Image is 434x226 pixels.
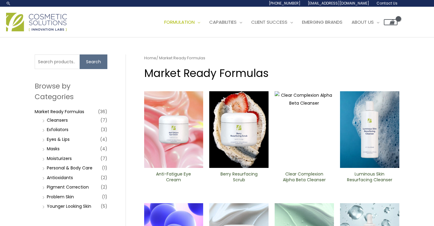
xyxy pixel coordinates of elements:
img: Luminous Skin Resurfacing ​Cleanser [340,91,399,168]
a: Capabilities [205,13,247,31]
a: Search icon link [6,1,11,6]
img: Berry Resurfacing Scrub [209,91,269,168]
span: (7) [100,116,107,124]
a: View Shopping Cart, empty [384,19,398,25]
a: Market Ready Formulas [35,109,84,115]
span: (4) [100,135,107,144]
span: [PHONE_NUMBER] [269,1,300,6]
span: Contact Us [377,1,398,6]
span: (1) [102,193,107,201]
span: (4) [100,144,107,153]
span: (7) [100,154,107,163]
span: Emerging Brands [302,19,342,25]
a: Clear Complexion Alpha Beta ​Cleanser [280,171,329,185]
a: Formulation [160,13,205,31]
a: Masks [47,146,60,152]
a: Cleansers [47,117,68,123]
a: Moisturizers [47,155,72,162]
a: Exfoliators [47,127,68,133]
a: Client Success [247,13,297,31]
span: (5) [101,202,107,210]
span: Client Success [251,19,287,25]
button: Search [80,54,107,69]
input: Search products… [35,54,80,69]
a: Antioxidants [47,175,73,181]
span: About Us [352,19,374,25]
img: Anti Fatigue Eye Cream [144,91,203,168]
h2: Luminous Skin Resurfacing ​Cleanser [345,171,394,183]
a: Berry Resurfacing Scrub [214,171,263,185]
nav: Site Navigation [155,13,398,31]
a: Younger Looking Skin [47,203,91,209]
a: Luminous Skin Resurfacing ​Cleanser [345,171,394,185]
a: Eyes & Lips [47,136,70,142]
a: Home [144,55,156,61]
span: (2) [101,173,107,182]
h2: Berry Resurfacing Scrub [214,171,263,183]
nav: Breadcrumb [144,54,399,62]
span: Capabilities [209,19,237,25]
a: PIgment Correction [47,184,89,190]
span: (1) [102,164,107,172]
a: Anti-Fatigue Eye Cream [149,171,198,185]
span: (3) [101,125,107,134]
h1: Market Ready Formulas [144,66,399,81]
h2: Anti-Fatigue Eye Cream [149,171,198,183]
span: [EMAIL_ADDRESS][DOMAIN_NAME] [308,1,369,6]
a: Problem Skin [47,194,74,200]
span: (2) [101,183,107,191]
h2: Clear Complexion Alpha Beta ​Cleanser [280,171,329,183]
img: Cosmetic Solutions Logo [6,13,67,31]
a: Emerging Brands [297,13,347,31]
span: Formulation [164,19,195,25]
img: Clear Complexion Alpha Beta ​Cleanser [275,91,334,168]
a: Personal & Body Care [47,165,92,171]
a: About Us [347,13,384,31]
span: (36) [98,107,107,116]
h2: Browse by Categories [35,81,107,102]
